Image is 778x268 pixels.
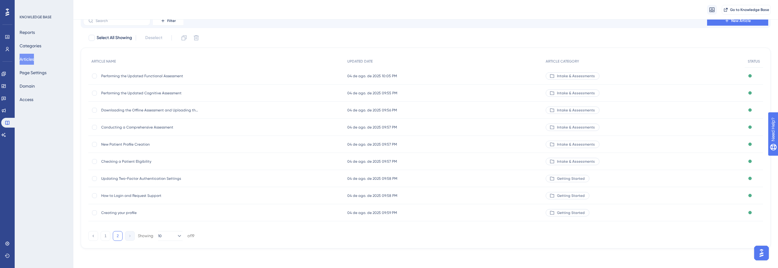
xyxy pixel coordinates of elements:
span: 04 de ago. de 2025 09:58 PM [347,176,397,181]
button: Categories [20,40,41,51]
span: 04 de ago. de 2025 10:05 PM [347,74,397,78]
span: 04 de ago. de 2025 09:56 PM [347,108,397,113]
span: Getting Started [557,210,585,215]
span: 04 de ago. de 2025 09:58 PM [347,193,397,198]
span: ARTICLE NAME [91,59,116,64]
span: Performing the Updated Cognitive Assessment [101,91,199,96]
span: Downloading the Offline Assessment and Uploading the Document [101,108,199,113]
span: 04 de ago. de 2025 09:57 PM [347,142,397,147]
span: 10 [158,234,162,238]
button: Filter [153,16,183,26]
span: Deselect [145,34,162,42]
span: ARTICLE CATEGORY [546,59,579,64]
iframe: UserGuiding AI Assistant Launcher [752,244,771,262]
input: Search [96,19,145,23]
span: Need Help? [14,2,38,9]
span: New Patient Profile Creation [101,142,199,147]
button: 2 [113,231,123,241]
button: Deselect [140,32,168,43]
span: Go to Knowledge Base [730,7,769,12]
button: Go to Knowledge Base [722,5,771,15]
span: 04 de ago. de 2025 09:57 PM [347,125,397,130]
span: Conducting a Comprehensive Assessment [101,125,199,130]
div: of 19 [187,233,194,239]
button: 1 [101,231,110,241]
div: Showing [138,233,153,239]
span: 04 de ago. de 2025 09:59 PM [347,210,397,215]
span: Updating Two-Factor Authentication Settings [101,176,199,181]
button: 10 [158,231,183,241]
span: 04 de ago. de 2025 09:57 PM [347,159,397,164]
button: Domain [20,81,35,92]
button: New Article [707,16,768,26]
span: 04 de ago. de 2025 09:55 PM [347,91,397,96]
span: Filter [167,18,176,23]
span: UPDATED DATE [347,59,373,64]
span: Intake & Assessments [557,125,595,130]
span: Intake & Assessments [557,159,595,164]
button: Articles [20,54,34,65]
span: Checking a Patient Eligibility [101,159,199,164]
span: Select All Showing [97,34,132,42]
button: Reports [20,27,35,38]
span: How to Login and Request Support [101,193,199,198]
span: STATUS [748,59,760,64]
button: Access [20,94,33,105]
span: Intake & Assessments [557,74,595,78]
span: Performing the Updated Functional Assessment [101,74,199,78]
span: Getting Started [557,176,585,181]
span: Getting Started [557,193,585,198]
button: Page Settings [20,67,46,78]
span: Intake & Assessments [557,91,595,96]
span: Intake & Assessments [557,142,595,147]
span: Intake & Assessments [557,108,595,113]
span: New Article [731,18,751,23]
div: KNOWLEDGE BASE [20,15,51,20]
span: Creating your profile [101,210,199,215]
